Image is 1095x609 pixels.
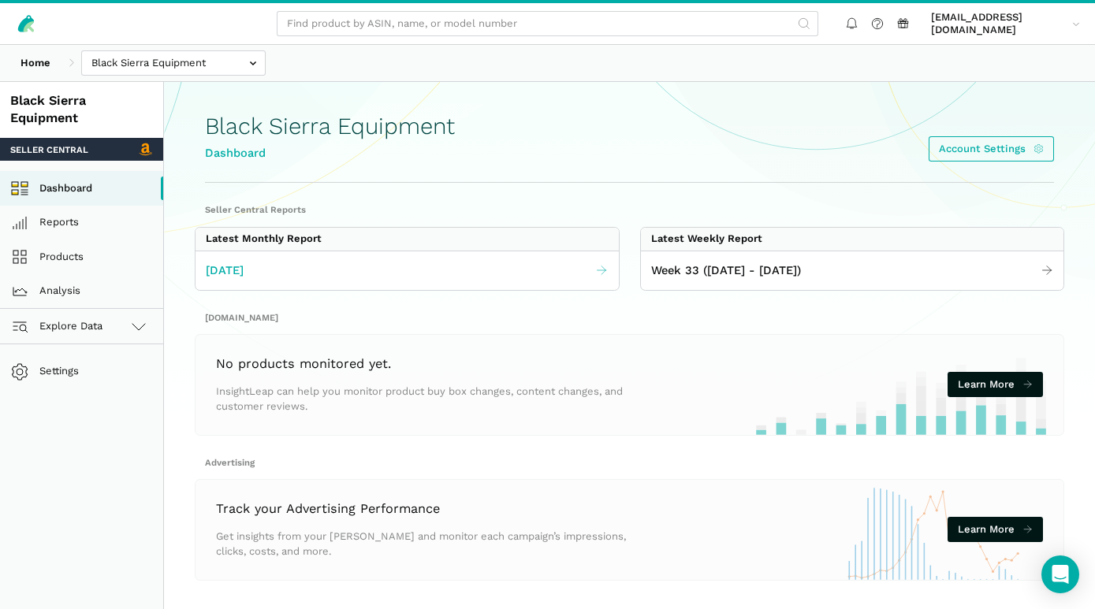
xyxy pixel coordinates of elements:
h2: [DOMAIN_NAME] [205,311,1054,324]
input: Find product by ASIN, name, or model number [277,11,818,37]
a: Learn More [948,372,1043,398]
h2: Seller Central Reports [205,203,1054,216]
span: Learn More [958,377,1015,392]
span: [EMAIL_ADDRESS][DOMAIN_NAME] [931,11,1067,37]
div: Latest Monthly Report [206,232,322,245]
div: Dashboard [205,144,455,162]
a: Account Settings [929,136,1054,162]
div: Open Intercom Messenger [1041,555,1079,593]
p: Get insights from your [PERSON_NAME] and monitor each campaign’s impressions, clicks, costs, and ... [216,529,626,559]
p: InsightLeap can help you monitor product buy box changes, content changes, and customer reviews. [216,384,626,414]
h2: Advertising [205,456,1054,469]
h1: Black Sierra Equipment [205,113,455,139]
h3: Track your Advertising Performance [216,500,626,518]
span: Explore Data [16,317,103,336]
a: Home [10,50,61,76]
a: [DATE] [196,256,619,284]
input: Black Sierra Equipment [81,50,266,76]
span: Week 33 ([DATE] - [DATE]) [651,262,801,280]
a: Week 33 ([DATE] - [DATE]) [641,256,1064,284]
h3: No products monitored yet. [216,355,626,373]
span: Seller Central [10,143,88,156]
a: Learn More [948,517,1043,543]
div: Black Sierra Equipment [10,92,153,128]
span: Learn More [958,522,1015,537]
a: [EMAIL_ADDRESS][DOMAIN_NAME] [926,9,1086,39]
div: Latest Weekly Report [651,232,762,245]
span: [DATE] [206,262,244,280]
